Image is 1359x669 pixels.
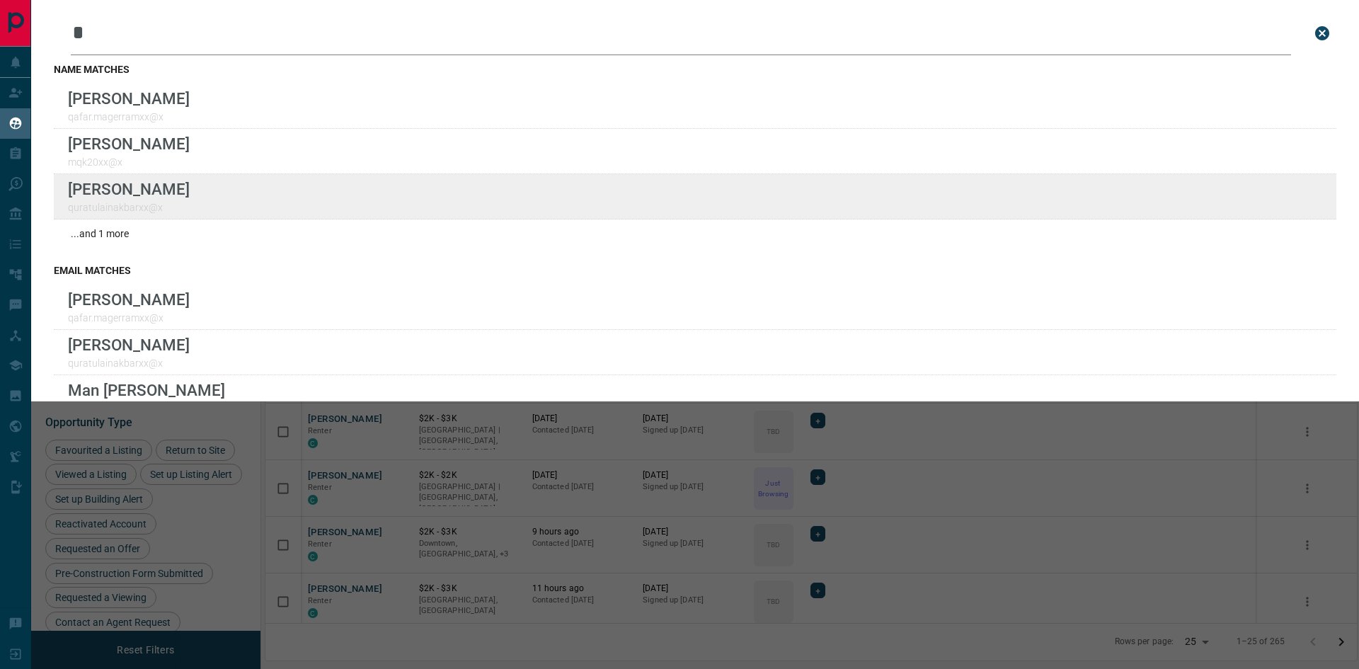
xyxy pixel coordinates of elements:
h3: email matches [54,265,1336,276]
p: Man [PERSON_NAME] [68,381,225,399]
p: quratulainakbarxx@x [68,358,190,369]
p: qafar.magerramxx@x [68,312,190,324]
p: quratulainakbarxx@x [68,202,190,213]
div: ...and 1 more [54,219,1336,248]
p: [PERSON_NAME] [68,290,190,309]
p: qafar.magerramxx@x [68,111,190,122]
p: [PERSON_NAME] [68,180,190,198]
p: [PERSON_NAME] [68,336,190,354]
p: [PERSON_NAME] [68,135,190,153]
p: mqk20xx@x [68,156,190,168]
button: close search bar [1308,19,1336,47]
p: [PERSON_NAME] [68,89,190,108]
h3: name matches [54,64,1336,75]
